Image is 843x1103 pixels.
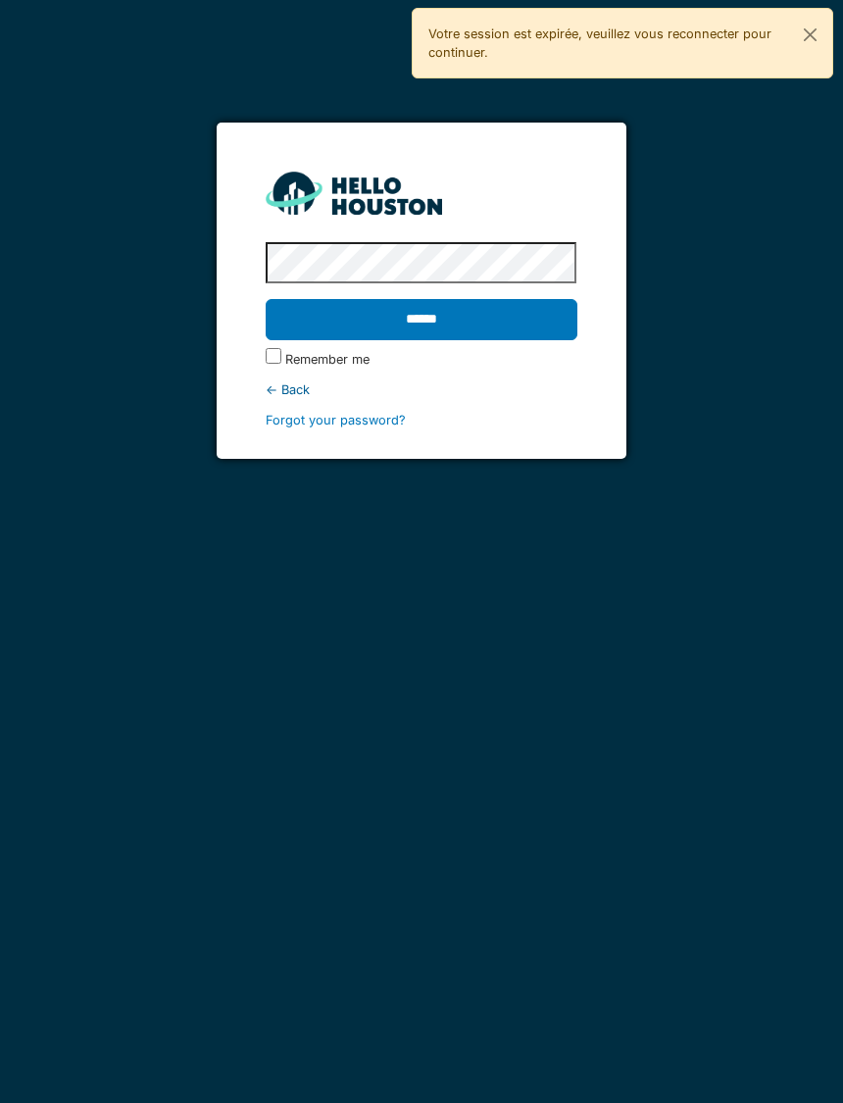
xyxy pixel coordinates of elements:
button: Close [788,9,832,61]
label: Remember me [285,350,370,369]
img: HH_line-BYnF2_Hg.png [266,172,442,214]
a: Forgot your password? [266,413,406,427]
div: ← Back [266,380,576,399]
div: Votre session est expirée, veuillez vous reconnecter pour continuer. [412,8,833,78]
